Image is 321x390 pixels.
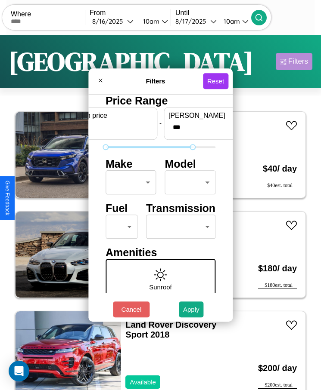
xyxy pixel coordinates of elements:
div: Open Intercom Messenger [9,361,29,381]
button: Filters [276,53,312,70]
h3: $ 180 / day [258,255,297,282]
label: Where [11,10,85,18]
button: Apply [179,301,204,317]
label: From [90,9,171,17]
h4: Fuel [106,202,137,215]
div: $ 180 est. total [258,282,297,289]
button: 10am [136,17,171,26]
button: Reset [203,73,228,89]
div: 8 / 17 / 2025 [175,17,210,25]
div: $ 40 est. total [263,182,297,189]
h3: $ 200 / day [258,355,297,382]
button: 8/16/2025 [90,17,136,26]
label: min price [79,112,153,120]
div: Filters [288,57,308,66]
p: - [159,117,162,129]
h1: [GEOGRAPHIC_DATA] [9,44,253,79]
h4: Model [165,158,216,170]
h4: Price Range [106,95,215,107]
h3: $ 40 / day [263,155,297,182]
h4: Transmission [146,202,215,215]
div: 10am [139,17,162,25]
div: Give Feedback [4,181,10,215]
button: 10am [217,17,251,26]
p: Sunroof [149,281,172,293]
label: Until [175,9,251,17]
a: Land Rover Discovery Sport 2018 [125,320,216,339]
div: 8 / 16 / 2025 [92,17,127,25]
h4: Amenities [106,246,215,259]
p: Available [130,376,156,388]
label: [PERSON_NAME] [168,112,242,120]
div: $ 200 est. total [258,382,297,389]
h4: Make [106,158,156,170]
h4: Filters [108,77,203,85]
div: 10am [219,17,242,25]
button: Cancel [113,301,150,317]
